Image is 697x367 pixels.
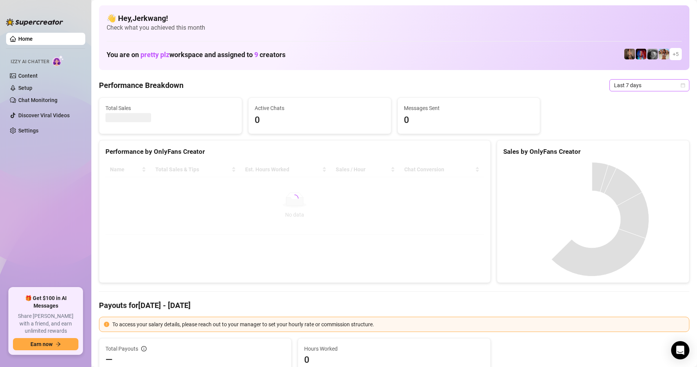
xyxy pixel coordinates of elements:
a: Settings [18,128,38,134]
span: Total Sales [105,104,236,112]
span: Izzy AI Chatter [11,58,49,65]
span: arrow-right [56,341,61,347]
span: 0 [255,113,385,128]
span: 9 [254,51,258,59]
a: Home [18,36,33,42]
span: Total Payouts [105,345,138,353]
div: Open Intercom Messenger [671,341,689,359]
span: Messages Sent [404,104,534,112]
span: 0 [404,113,534,128]
a: Setup [18,85,32,91]
h4: 👋 Hey, Jerkwang ! [107,13,682,24]
span: 0 [304,354,484,366]
span: Last 7 days [614,80,685,91]
a: Chat Monitoring [18,97,57,103]
h4: Payouts for [DATE] - [DATE] [99,300,689,311]
span: pretty plz [140,51,169,59]
span: 🎁 Get $100 in AI Messages [13,295,78,310]
div: Performance by OnlyFans Creator [105,147,484,157]
h1: You are on workspace and assigned to creators [107,51,285,59]
img: Amber [659,49,669,59]
img: logo-BBDzfeDw.svg [6,18,63,26]
span: — [105,354,113,366]
span: exclamation-circle [104,322,109,327]
span: info-circle [141,346,147,351]
span: Hours Worked [304,345,484,353]
span: Check what you achieved this month [107,24,682,32]
h4: Performance Breakdown [99,80,183,91]
button: Earn nowarrow-right [13,338,78,350]
span: Earn now [30,341,53,347]
span: + 5 [673,50,679,58]
img: Amber [647,49,658,59]
div: To access your salary details, please reach out to your manager to set your hourly rate or commis... [112,320,684,329]
img: Shaxa [636,49,646,59]
div: Sales by OnlyFans Creator [503,147,683,157]
span: loading [291,195,298,202]
span: Share [PERSON_NAME] with a friend, and earn unlimited rewards [13,313,78,335]
a: Content [18,73,38,79]
img: Ryderdiee [624,49,635,59]
a: Discover Viral Videos [18,112,70,118]
img: AI Chatter [52,55,64,66]
span: calendar [681,83,685,88]
span: Active Chats [255,104,385,112]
